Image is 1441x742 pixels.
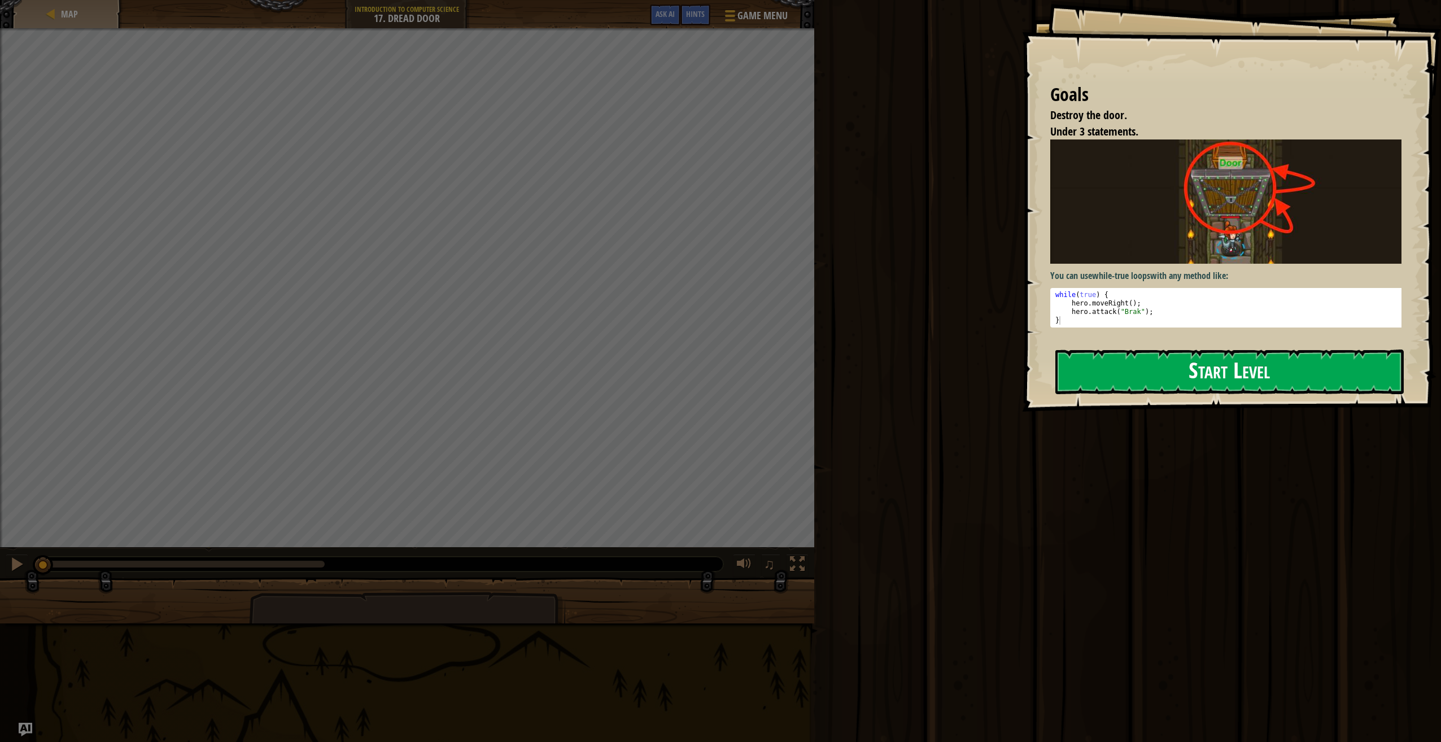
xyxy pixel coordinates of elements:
strong: while-true loops [1092,269,1150,282]
button: Ctrl + P: Pause [6,554,28,577]
button: Toggle fullscreen [786,554,809,577]
a: Map [58,8,78,20]
span: ♫ [763,556,775,573]
button: Start Level [1055,350,1404,394]
button: Ask AI [19,723,32,736]
span: Game Menu [737,8,788,23]
span: Ask AI [656,8,675,19]
li: Under 3 statements. [1036,124,1399,140]
button: Game Menu [716,5,794,31]
span: Destroy the door. [1050,107,1127,123]
span: Map [61,8,78,20]
button: Ask AI [650,5,680,25]
div: Goals [1050,82,1401,108]
span: Hints [686,8,705,19]
span: Under 3 statements. [1050,124,1138,139]
p: You can use with any method like: [1050,269,1410,282]
button: Adjust volume [733,554,756,577]
button: ♫ [761,554,780,577]
img: Dread door [1050,139,1410,264]
li: Destroy the door. [1036,107,1399,124]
